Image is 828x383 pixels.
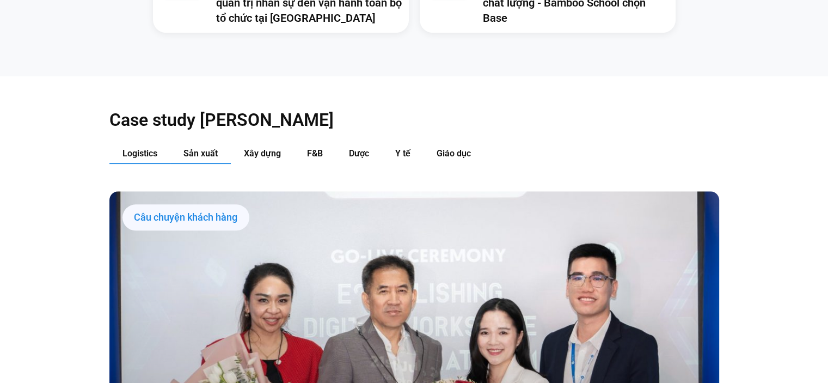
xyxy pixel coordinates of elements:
div: Câu chuyện khách hàng [122,204,249,230]
span: Giáo dục [437,148,471,159]
h2: Case study [PERSON_NAME] [109,109,719,131]
span: Dược [349,148,369,159]
span: Y tế [395,148,410,159]
span: Xây dựng [244,148,281,159]
span: Logistics [122,148,157,159]
span: Sản xuất [183,148,218,159]
span: F&B [307,148,323,159]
